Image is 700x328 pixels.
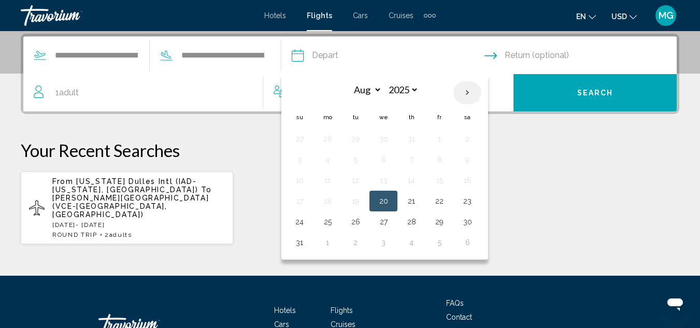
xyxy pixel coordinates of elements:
[431,152,448,167] button: Day 8
[385,81,419,99] select: Select year
[403,152,420,167] button: Day 7
[431,173,448,188] button: Day 15
[319,173,336,188] button: Day 11
[347,215,364,229] button: Day 26
[375,152,392,167] button: Day 6
[319,194,336,208] button: Day 18
[431,132,448,146] button: Day 1
[389,11,413,20] a: Cruises
[659,10,674,21] span: MG
[347,194,364,208] button: Day 19
[109,231,132,238] span: Adults
[291,152,308,167] button: Day 3
[319,235,336,250] button: Day 1
[319,132,336,146] button: Day 28
[403,194,420,208] button: Day 21
[453,81,481,105] button: Next month
[375,215,392,229] button: Day 27
[52,221,225,229] p: [DATE] - [DATE]
[611,12,627,21] span: USD
[424,7,436,24] button: Extra navigation items
[459,132,476,146] button: Day 2
[347,132,364,146] button: Day 29
[611,9,637,24] button: Change currency
[347,235,364,250] button: Day 2
[577,89,613,97] span: Search
[21,171,233,245] button: From [US_STATE] Dulles Intl (IAD-[US_STATE], [GEOGRAPHIC_DATA]) To [PERSON_NAME][GEOGRAPHIC_DATA]...
[52,177,198,194] span: [US_STATE] Dulles Intl (IAD-[US_STATE], [GEOGRAPHIC_DATA])
[348,81,382,99] select: Select month
[307,11,332,20] a: Flights
[431,235,448,250] button: Day 5
[105,231,132,238] span: 2
[403,235,420,250] button: Day 4
[513,74,677,111] button: Search
[292,37,484,74] button: Depart date
[659,287,692,320] iframe: Button to launch messaging window
[291,132,308,146] button: Day 27
[459,235,476,250] button: Day 6
[403,132,420,146] button: Day 31
[291,194,308,208] button: Day 17
[59,88,79,97] span: Adult
[375,235,392,250] button: Day 3
[353,11,368,20] a: Cars
[55,85,79,100] span: 1
[446,299,464,307] a: FAQs
[23,74,513,111] button: Travelers: 1 adult, 0 children
[459,173,476,188] button: Day 16
[291,235,308,250] button: Day 31
[459,152,476,167] button: Day 9
[319,152,336,167] button: Day 4
[403,173,420,188] button: Day 14
[403,215,420,229] button: Day 28
[52,231,97,238] span: ROUND TRIP
[331,306,353,315] a: Flights
[52,177,74,186] span: From
[484,37,677,74] button: Return date
[375,132,392,146] button: Day 30
[446,313,472,321] a: Contact
[23,36,677,111] div: Search widget
[274,306,296,315] a: Hotels
[291,173,308,188] button: Day 10
[347,173,364,188] button: Day 12
[576,12,586,21] span: en
[21,5,254,26] a: Travorium
[291,215,308,229] button: Day 24
[375,173,392,188] button: Day 13
[201,186,211,194] span: To
[319,215,336,229] button: Day 25
[505,48,569,63] span: Return (optional)
[576,9,596,24] button: Change language
[459,215,476,229] button: Day 30
[459,194,476,208] button: Day 23
[264,11,286,20] a: Hotels
[21,140,679,161] p: Your Recent Searches
[431,215,448,229] button: Day 29
[431,194,448,208] button: Day 22
[652,5,679,26] button: User Menu
[375,194,392,208] button: Day 20
[52,194,209,219] span: [PERSON_NAME][GEOGRAPHIC_DATA] (VCE-[GEOGRAPHIC_DATA], [GEOGRAPHIC_DATA])
[347,152,364,167] button: Day 5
